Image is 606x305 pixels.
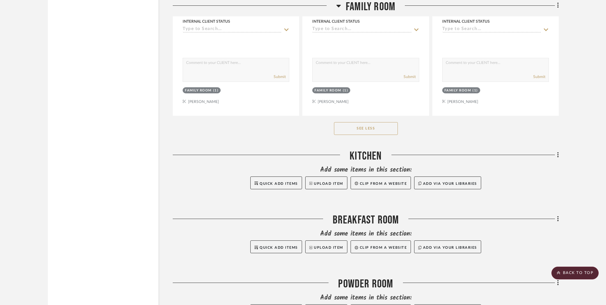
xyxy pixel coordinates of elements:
[173,293,559,302] div: Add some items in this section:
[312,27,411,33] input: Type to Search…
[183,19,230,24] div: Internal Client Status
[250,240,302,253] button: Quick Add Items
[260,182,298,185] span: Quick Add Items
[250,176,302,189] button: Quick Add Items
[213,88,219,93] div: (1)
[173,230,559,239] div: Add some items in this section:
[404,74,416,80] button: Submit
[343,88,348,93] div: (1)
[183,27,282,33] input: Type to Search…
[414,176,481,189] button: Add via your libraries
[351,176,411,189] button: Clip from a website
[442,27,541,33] input: Type to Search…
[442,19,490,24] div: Internal Client Status
[173,166,559,175] div: Add some items in this section:
[260,246,298,249] span: Quick Add Items
[305,240,347,253] button: Upload Item
[551,267,599,279] scroll-to-top-button: BACK TO TOP
[533,74,545,80] button: Submit
[185,88,212,93] div: Family Room
[274,74,286,80] button: Submit
[334,122,398,135] button: See Less
[305,176,347,189] button: Upload Item
[444,88,471,93] div: Family Room
[312,19,360,24] div: Internal Client Status
[414,240,481,253] button: Add via your libraries
[351,240,411,253] button: Clip from a website
[473,88,478,93] div: (1)
[314,88,341,93] div: Family Room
